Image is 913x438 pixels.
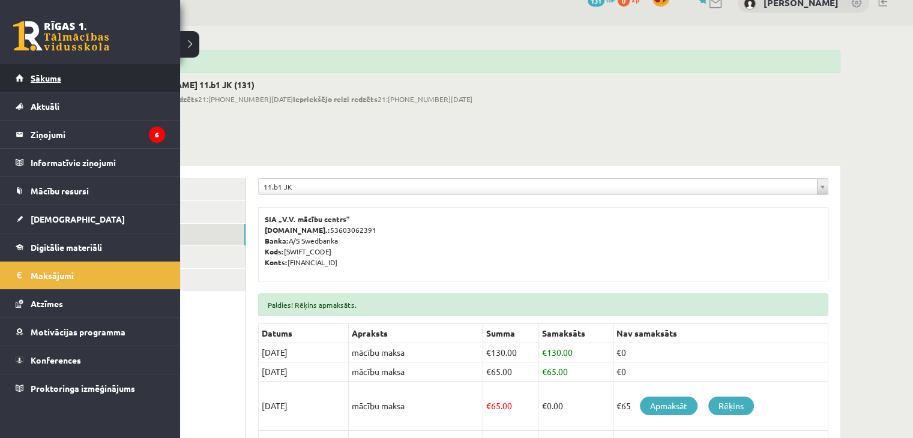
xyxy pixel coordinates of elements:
[259,343,349,362] td: [DATE]
[483,324,539,343] th: Summa
[640,397,698,415] a: Apmaksāt
[349,362,483,382] td: mācību maksa
[16,262,165,289] a: Maksājumi
[31,262,165,289] legend: Maksājumi
[16,121,165,148] a: Ziņojumi6
[538,362,613,382] td: 65.00
[483,382,539,431] td: 65.00
[708,397,754,415] a: Rēķins
[265,257,288,267] b: Konts:
[31,326,125,337] span: Motivācijas programma
[538,382,613,431] td: 0.00
[538,343,613,362] td: 130.00
[349,324,483,343] th: Apraksts
[16,205,165,233] a: [DEMOGRAPHIC_DATA]
[486,347,491,358] span: €
[31,149,165,176] legend: Informatīvie ziņojumi
[349,343,483,362] td: mācību maksa
[259,324,349,343] th: Datums
[542,347,547,358] span: €
[16,290,165,317] a: Atzīmes
[16,346,165,374] a: Konferences
[259,179,828,194] a: 11.b1 JK
[31,298,63,309] span: Atzīmes
[16,374,165,402] a: Proktoringa izmēģinājums
[16,233,165,261] a: Digitālie materiāli
[31,121,165,148] legend: Ziņojumi
[31,101,59,112] span: Aktuāli
[31,73,61,83] span: Sākums
[16,318,165,346] a: Motivācijas programma
[483,343,539,362] td: 130.00
[128,94,472,104] span: 21:[PHONE_NUMBER][DATE] 21:[PHONE_NUMBER][DATE]
[259,362,349,382] td: [DATE]
[149,127,165,143] i: 6
[613,382,828,431] td: €65
[16,149,165,176] a: Informatīvie ziņojumi
[542,400,547,411] span: €
[31,214,125,224] span: [DEMOGRAPHIC_DATA]
[613,343,828,362] td: €0
[538,324,613,343] th: Samaksāts
[31,185,89,196] span: Mācību resursi
[265,225,330,235] b: [DOMAIN_NAME].:
[264,179,812,194] span: 11.b1 JK
[16,64,165,92] a: Sākums
[613,324,828,343] th: Nav samaksāts
[265,247,284,256] b: Kods:
[349,382,483,431] td: mācību maksa
[259,382,349,431] td: [DATE]
[293,94,378,104] b: Iepriekšējo reizi redzēts
[13,21,109,51] a: Rīgas 1. Tālmācības vidusskola
[486,366,491,377] span: €
[72,50,840,73] div: Paldies! Rēķins apmaksāts.
[483,362,539,382] td: 65.00
[16,92,165,120] a: Aktuāli
[486,400,491,411] span: €
[31,383,135,394] span: Proktoringa izmēģinājums
[265,214,822,268] p: 53603062391 A/S Swedbanka [SWIFT_CODE] [FINANCIAL_ID]
[31,242,102,253] span: Digitālie materiāli
[613,362,828,382] td: €0
[31,355,81,365] span: Konferences
[265,236,289,245] b: Banka:
[265,214,351,224] b: SIA „V.V. mācību centrs”
[258,293,828,316] div: Paldies! Rēķins apmaksāts.
[16,177,165,205] a: Mācību resursi
[542,366,547,377] span: €
[128,80,472,90] h2: [PERSON_NAME] 11.b1 JK (131)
